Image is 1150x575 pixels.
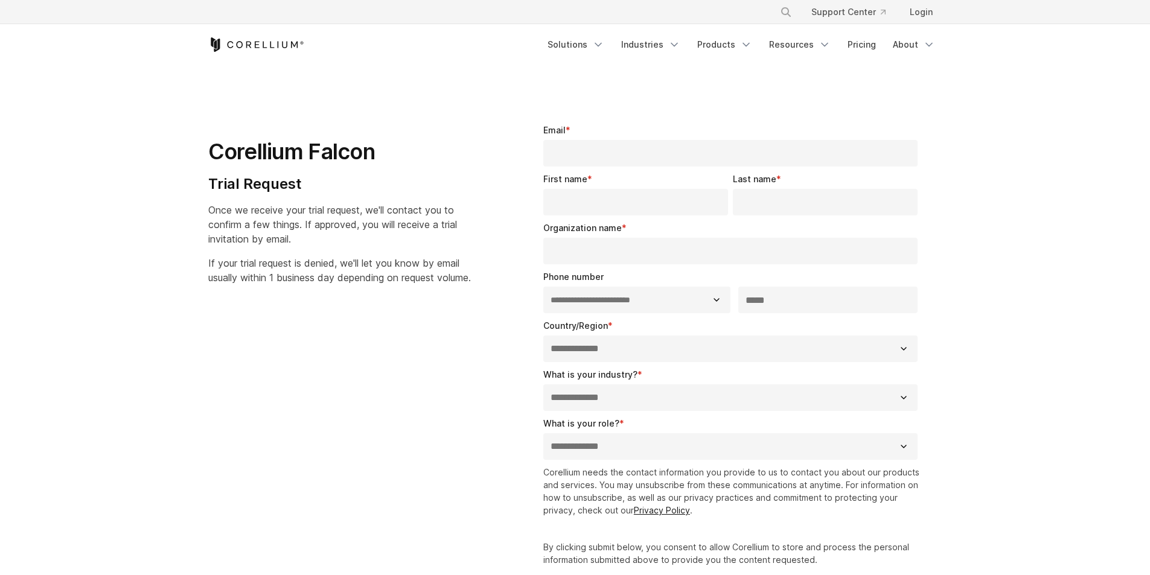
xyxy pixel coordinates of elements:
[543,272,604,282] span: Phone number
[840,34,883,56] a: Pricing
[543,541,923,566] p: By clicking submit below, you consent to allow Corellium to store and process the personal inform...
[543,369,637,380] span: What is your industry?
[543,418,619,428] span: What is your role?
[543,174,587,184] span: First name
[208,37,304,52] a: Corellium Home
[543,320,608,331] span: Country/Region
[208,138,471,165] h1: Corellium Falcon
[886,34,942,56] a: About
[802,1,895,23] a: Support Center
[690,34,759,56] a: Products
[900,1,942,23] a: Login
[208,175,471,193] h4: Trial Request
[762,34,838,56] a: Resources
[540,34,612,56] a: Solutions
[765,1,942,23] div: Navigation Menu
[733,174,776,184] span: Last name
[208,257,471,284] span: If your trial request is denied, we'll let you know by email usually within 1 business day depend...
[543,223,622,233] span: Organization name
[208,204,457,245] span: Once we receive your trial request, we'll contact you to confirm a few things. If approved, you w...
[775,1,797,23] button: Search
[543,125,566,135] span: Email
[540,34,942,56] div: Navigation Menu
[634,505,690,515] a: Privacy Policy
[614,34,688,56] a: Industries
[543,466,923,516] p: Corellium needs the contact information you provide to us to contact you about our products and s...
